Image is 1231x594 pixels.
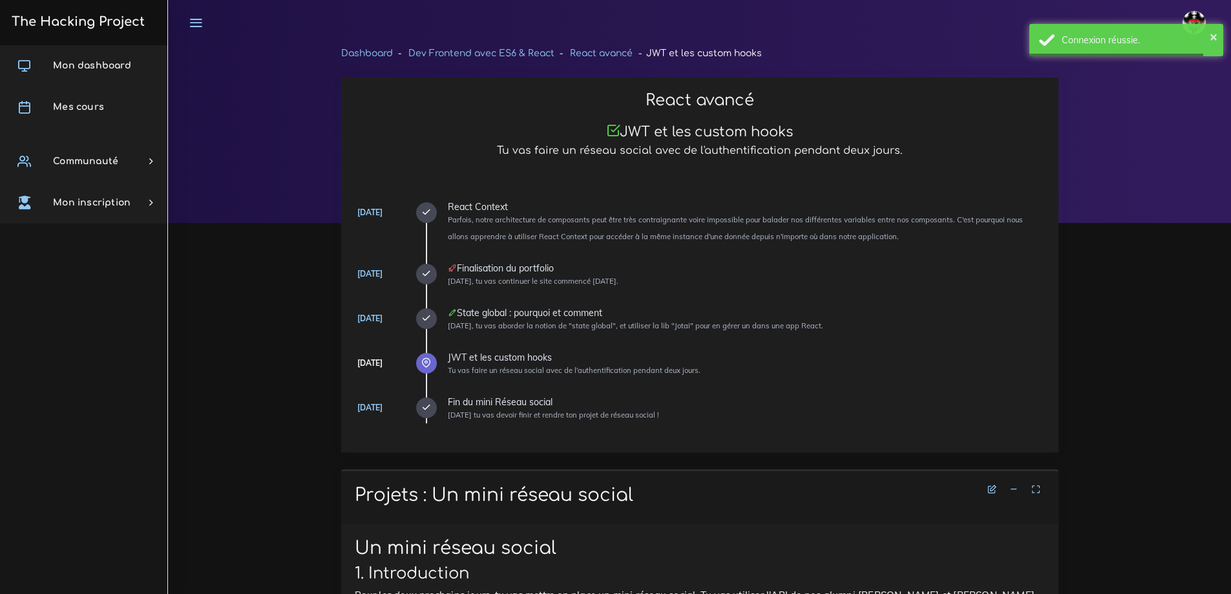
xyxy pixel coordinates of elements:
h3: JWT et les custom hooks [355,123,1045,140]
small: Tu vas faire un réseau social avec de l'authentification pendant deux jours. [448,366,700,375]
img: avatar [1183,11,1206,34]
a: Dashboard [341,48,393,58]
li: JWT et les custom hooks [633,45,761,61]
div: State global : pourquoi et comment [448,308,1045,317]
a: [DATE] [357,313,383,323]
h2: React avancé [355,91,1045,110]
button: × [1210,30,1217,43]
a: React avancé [570,48,633,58]
h5: Tu vas faire un réseau social avec de l'authentification pendant deux jours. [355,145,1045,157]
div: Fin du mini Réseau social [448,398,1045,407]
small: [DATE], tu vas aborder la notion de "state global", et utiliser la lib "Jotai" pour en gérer un d... [448,321,823,330]
h2: 1. Introduction [355,564,1045,583]
span: Mon dashboard [53,61,131,70]
h1: Un mini réseau social [355,538,1045,560]
i: Projet à rendre ce jour-là [448,264,457,273]
span: Mon inscription [53,198,131,207]
h1: Projets : Un mini réseau social [355,485,1045,507]
div: JWT et les custom hooks [448,353,1045,362]
span: Mes cours [53,102,104,112]
a: Dev Frontend avec ES6 & React [408,48,554,58]
a: [DATE] [357,207,383,217]
i: Projet bien reçu ! [606,123,620,137]
div: Finalisation du portfolio [448,264,1045,273]
a: [DATE] [357,269,383,279]
small: [DATE], tu vas continuer le site commencé [DATE]. [448,277,618,286]
i: Corrections cette journée là [448,308,457,317]
a: [DATE] [357,403,383,412]
div: [DATE] [357,356,383,370]
span: Communauté [53,156,118,166]
small: [DATE] tu vas devoir finir et rendre ton projet de réseau social ! [448,410,659,419]
small: Parfois, notre architecture de composants peut être très contraignante voire impossible pour bala... [448,215,1023,240]
h3: The Hacking Project [8,15,145,29]
div: React Context [448,202,1045,211]
div: Connexion réussie. [1062,34,1214,47]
